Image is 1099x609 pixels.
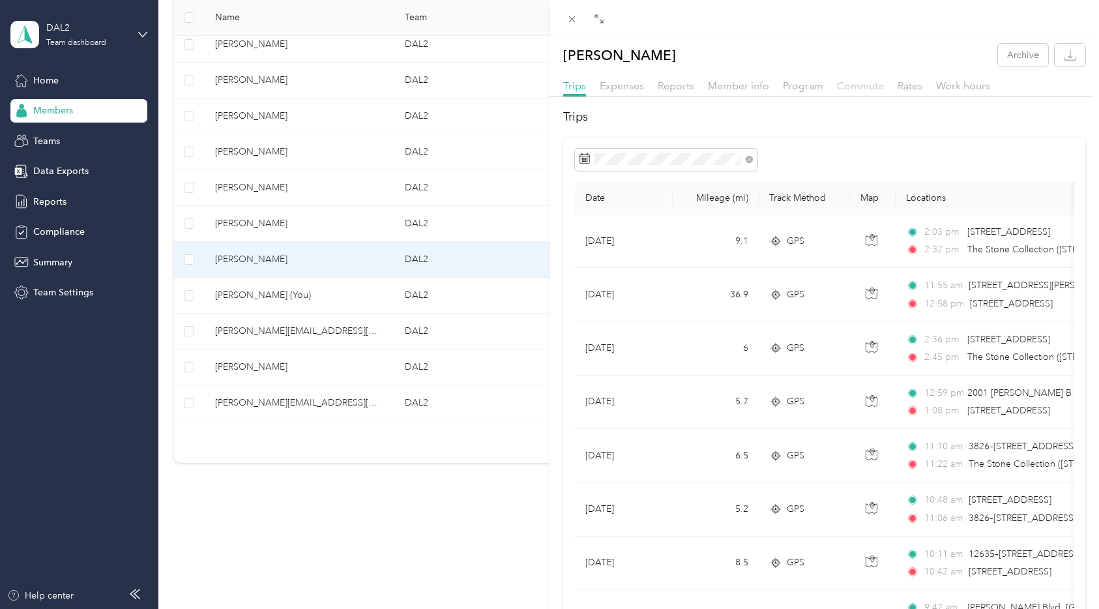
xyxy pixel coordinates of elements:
th: Track Method [759,182,850,215]
span: Program [783,80,823,92]
span: [STREET_ADDRESS] [967,226,1050,237]
td: [DATE] [575,215,673,268]
span: GPS [787,394,804,409]
span: Rates [898,80,922,92]
span: 12635–[STREET_ADDRESS] [969,548,1081,559]
span: 2:32 pm [924,243,961,257]
span: Reports [658,80,694,92]
span: Expenses [600,80,644,92]
span: 3826–[STREET_ADDRESS] [969,512,1076,524]
span: 10:42 am [924,565,963,579]
span: [STREET_ADDRESS] [967,334,1050,345]
td: 8.5 [673,537,759,590]
iframe: Everlance-gr Chat Button Frame [1026,536,1099,609]
td: 6 [673,322,759,376]
span: GPS [787,502,804,516]
span: GPS [787,288,804,302]
span: GPS [787,341,804,355]
th: Map [850,182,896,215]
td: 5.2 [673,483,759,536]
span: [STREET_ADDRESS] [969,566,1051,577]
td: 36.9 [673,268,759,321]
span: [STREET_ADDRESS] [969,494,1051,505]
span: 3826–[STREET_ADDRESS] [969,441,1076,452]
span: 12:59 pm [924,386,961,400]
span: Trips [563,80,586,92]
span: 11:22 am [924,457,963,471]
span: Work hours [936,80,990,92]
button: Archive [998,44,1048,67]
span: [STREET_ADDRESS] [967,405,1050,416]
span: 10:48 am [924,493,963,507]
span: Commute [837,80,884,92]
span: 12:58 pm [924,297,964,311]
span: [STREET_ADDRESS] [970,298,1053,309]
span: Member info [708,80,769,92]
span: GPS [787,449,804,463]
td: 5.7 [673,376,759,429]
th: Date [575,182,673,215]
span: 11:06 am [924,511,963,526]
td: [DATE] [575,268,673,321]
td: [DATE] [575,376,673,429]
td: [DATE] [575,537,673,590]
td: [DATE] [575,429,673,483]
td: 9.1 [673,215,759,268]
td: [DATE] [575,322,673,376]
span: 1:08 pm [924,404,961,418]
td: 6.5 [673,429,759,483]
span: 2:45 pm [924,350,961,364]
td: [DATE] [575,483,673,536]
span: 11:10 am [924,439,963,454]
th: Mileage (mi) [673,182,759,215]
span: GPS [787,556,804,570]
span: 2:36 pm [924,333,961,347]
span: 10:11 am [924,547,963,561]
span: 11:55 am [924,278,963,293]
span: 2:03 pm [924,225,961,239]
span: GPS [787,234,804,248]
p: [PERSON_NAME] [563,44,676,67]
h2: Trips [563,108,1085,126]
